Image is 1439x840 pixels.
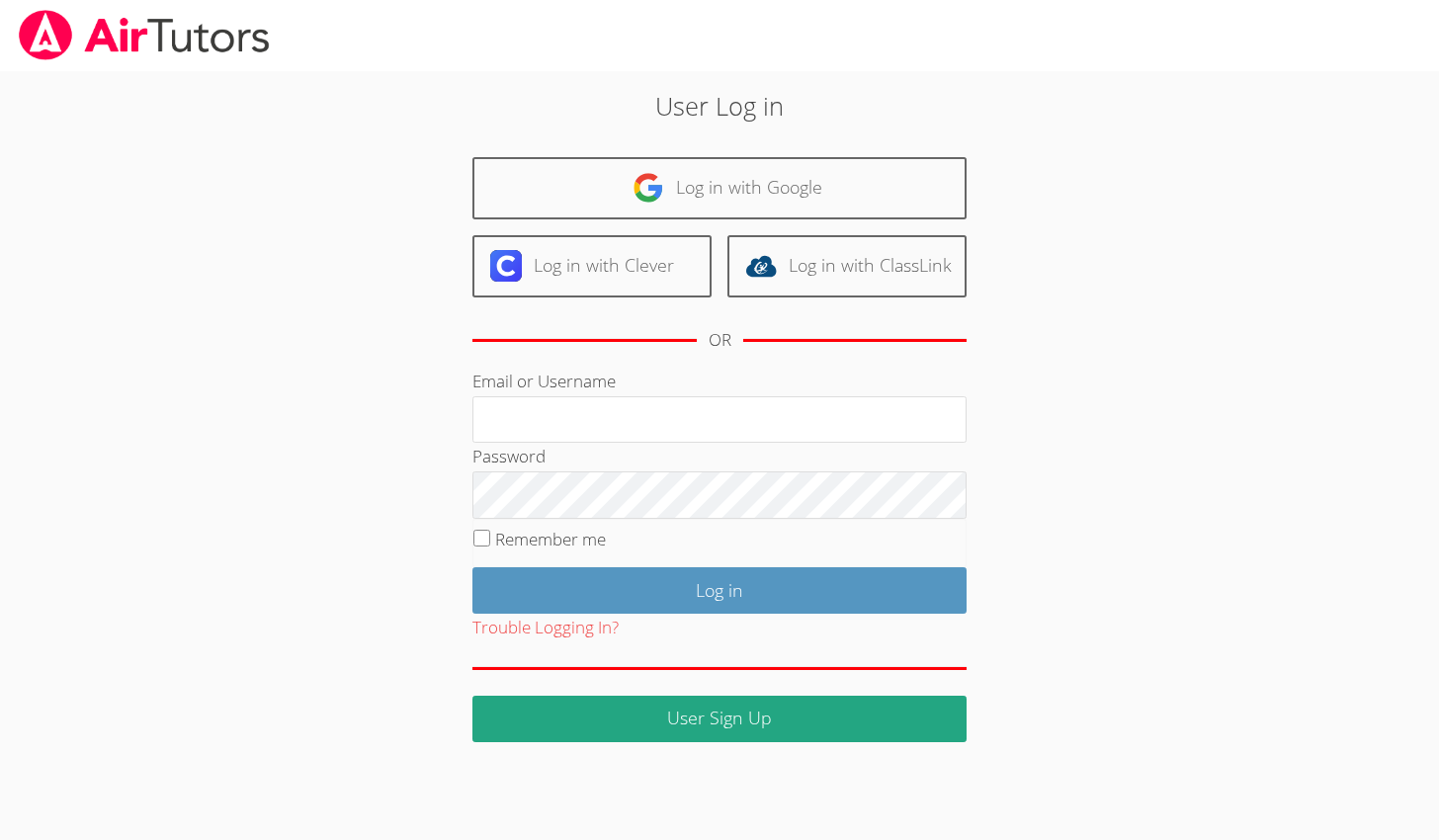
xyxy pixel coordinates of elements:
img: google-logo-50288ca7cdecda66e5e0955fdab243c47b7ad437acaf1139b6f446037453330a.svg [633,172,664,204]
img: classlink-logo-d6bb404cc1216ec64c9a2012d9dc4662098be43eaf13dc465df04b49fa7ab582.svg [745,250,777,282]
a: Log in with ClassLink [727,235,967,297]
img: clever-logo-6eab21bc6e7a338710f1a6ff85c0baf02591cd810cc4098c63d3a4b26e2feb20.svg [490,250,522,282]
div: OR [709,326,731,355]
button: Trouble Logging In? [472,614,619,642]
a: User Sign Up [472,696,967,742]
label: Email or Username [472,370,616,392]
h2: User Log in [331,87,1108,125]
input: Log in [472,567,967,614]
label: Remember me [495,528,606,550]
label: Password [472,445,546,467]
a: Log in with Clever [472,235,712,297]
img: airtutors_banner-c4298cdbf04f3fff15de1276eac7730deb9818008684d7c2e4769d2f7ddbe033.png [17,10,272,60]
a: Log in with Google [472,157,967,219]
